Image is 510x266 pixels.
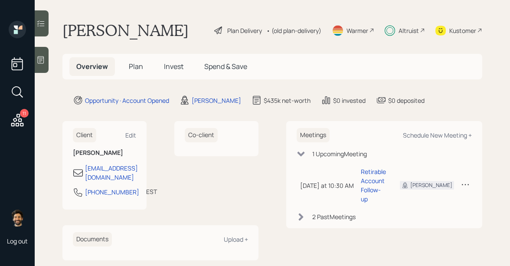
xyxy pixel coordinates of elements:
div: [PHONE_NUMBER] [85,187,139,197]
div: $435k net-worth [264,96,311,105]
div: Schedule New Meeting + [403,131,472,139]
img: eric-schwartz-headshot.png [9,209,26,227]
div: 11 [20,109,29,118]
h6: Client [73,128,96,142]
span: Invest [164,62,183,71]
div: Log out [7,237,28,245]
div: Edit [125,131,136,139]
div: • (old plan-delivery) [266,26,321,35]
div: $0 deposited [388,96,425,105]
div: 1 Upcoming Meeting [312,149,367,158]
div: Plan Delivery [227,26,262,35]
h6: Documents [73,232,112,246]
span: Overview [76,62,108,71]
div: Warmer [347,26,368,35]
div: [EMAIL_ADDRESS][DOMAIN_NAME] [85,164,138,182]
div: Altruist [399,26,419,35]
span: Plan [129,62,143,71]
div: 2 Past Meeting s [312,212,356,221]
div: Upload + [224,235,248,243]
h6: Co-client [185,128,218,142]
div: [PERSON_NAME] [410,181,452,189]
div: $0 invested [333,96,366,105]
span: Spend & Save [204,62,247,71]
div: EST [146,187,157,196]
div: [DATE] at 10:30 AM [300,181,354,190]
h6: [PERSON_NAME] [73,149,136,157]
div: Retirable Account Follow-up [361,167,386,204]
div: Opportunity · Account Opened [85,96,169,105]
div: [PERSON_NAME] [192,96,241,105]
h6: Meetings [297,128,330,142]
div: Kustomer [449,26,476,35]
h1: [PERSON_NAME] [62,21,189,40]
